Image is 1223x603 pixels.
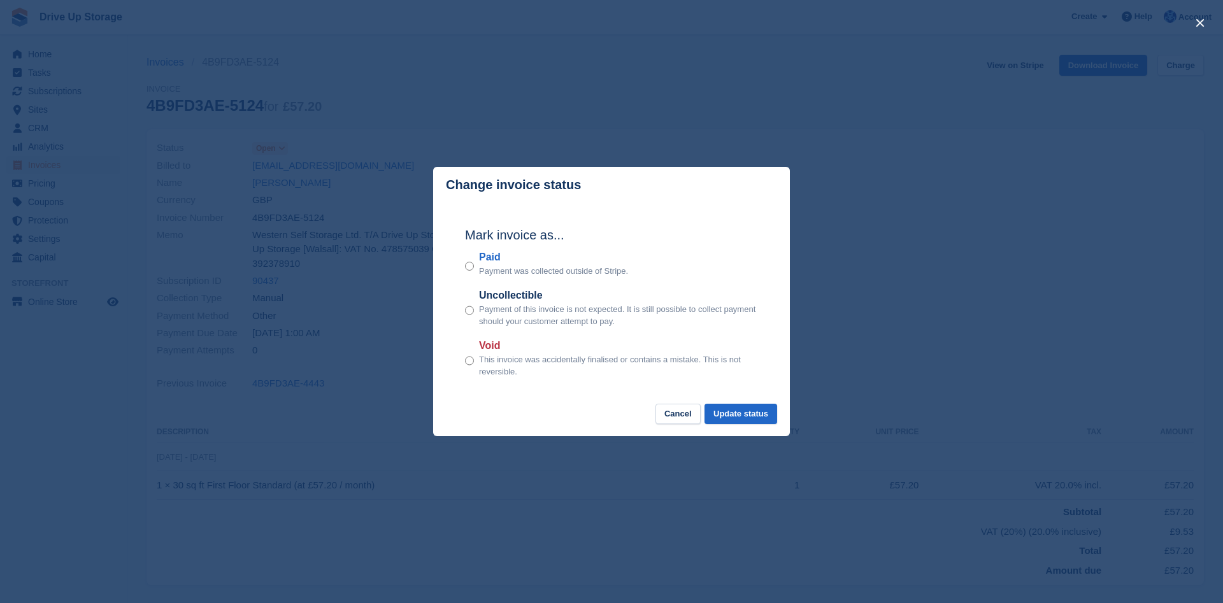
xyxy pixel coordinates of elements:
[655,404,701,425] button: Cancel
[479,265,628,278] p: Payment was collected outside of Stripe.
[479,288,758,303] label: Uncollectible
[479,353,758,378] p: This invoice was accidentally finalised or contains a mistake. This is not reversible.
[446,178,581,192] p: Change invoice status
[479,338,758,353] label: Void
[704,404,777,425] button: Update status
[479,303,758,328] p: Payment of this invoice is not expected. It is still possible to collect payment should your cust...
[465,225,758,245] h2: Mark invoice as...
[1190,13,1210,33] button: close
[479,250,628,265] label: Paid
